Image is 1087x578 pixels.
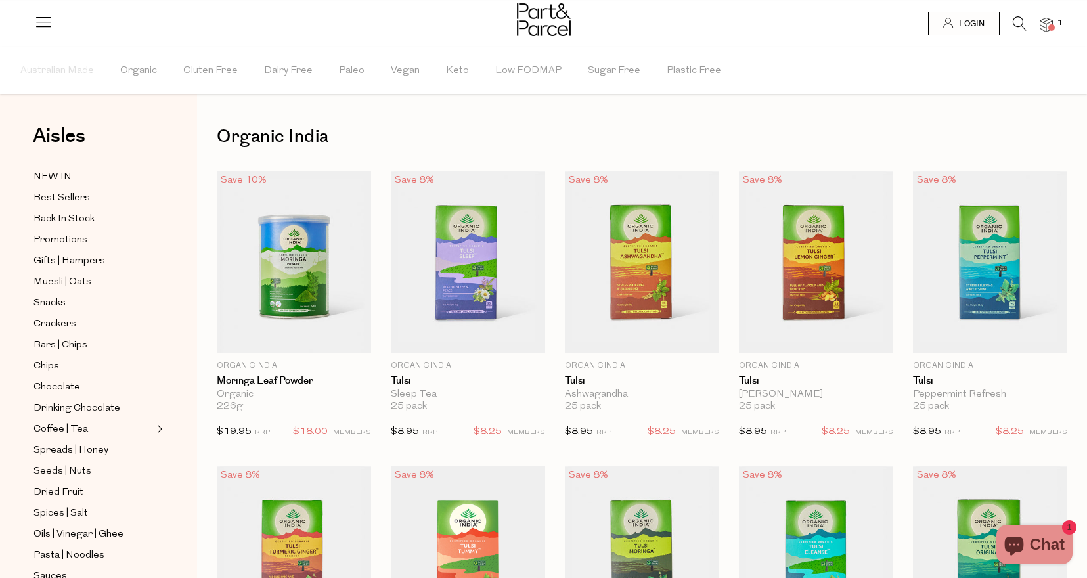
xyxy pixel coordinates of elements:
span: Muesli | Oats [33,275,91,290]
a: Login [928,12,1000,35]
img: Moringa Leaf Powder [217,171,371,353]
a: Chocolate [33,379,153,395]
img: Tulsi [565,171,719,353]
button: Expand/Collapse Coffee | Tea [154,421,163,437]
img: Part&Parcel [517,3,571,36]
span: Back In Stock [33,211,95,227]
span: Snacks [33,296,66,311]
span: Crackers [33,317,76,332]
span: Drinking Chocolate [33,401,120,416]
span: Spreads | Honey [33,443,108,458]
a: Snacks [33,295,153,311]
p: Organic India [217,360,371,372]
span: $8.95 [565,427,593,437]
a: Bars | Chips [33,337,153,353]
div: Save 8% [739,466,786,484]
a: Spices | Salt [33,505,153,522]
div: Save 8% [913,466,960,484]
div: Save 8% [913,171,960,189]
small: MEMBERS [333,429,371,436]
a: Drinking Chocolate [33,400,153,416]
span: 1 [1054,17,1066,29]
span: Dairy Free [264,48,313,94]
span: $8.95 [739,427,767,437]
span: Chocolate [33,380,80,395]
img: Tulsi [391,171,545,353]
span: Sugar Free [588,48,640,94]
span: $8.95 [913,427,941,437]
small: RRP [770,429,786,436]
span: Dried Fruit [33,485,83,500]
span: 226g [217,401,243,412]
span: Australian Made [20,48,94,94]
div: Save 8% [739,171,786,189]
span: Aisles [33,122,85,150]
span: Promotions [33,233,87,248]
span: Login [956,18,985,30]
a: NEW IN [33,169,153,185]
span: Seeds | Nuts [33,464,91,479]
span: Gluten Free [183,48,238,94]
div: Save 8% [217,466,264,484]
a: Gifts | Hampers [33,253,153,269]
span: Bars | Chips [33,338,87,353]
div: Save 8% [391,171,438,189]
p: Organic India [391,360,545,372]
small: MEMBERS [681,429,719,436]
a: Moringa Leaf Powder [217,375,371,387]
small: RRP [596,429,611,436]
a: Seeds | Nuts [33,463,153,479]
span: Organic [120,48,157,94]
a: Aisles [33,126,85,159]
span: 25 pack [739,401,775,412]
span: Vegan [391,48,420,94]
a: Dried Fruit [33,484,153,500]
span: $8.25 [648,424,676,441]
a: Tulsi [565,375,719,387]
span: Coffee | Tea [33,422,88,437]
h1: Organic India [217,122,1067,152]
span: Best Sellers [33,190,90,206]
div: Sleep Tea [391,389,545,401]
span: 25 pack [913,401,949,412]
a: Spreads | Honey [33,442,153,458]
a: Muesli | Oats [33,274,153,290]
a: 1 [1040,18,1053,32]
a: Promotions [33,232,153,248]
span: Low FODMAP [495,48,562,94]
p: Organic India [565,360,719,372]
a: Back In Stock [33,211,153,227]
a: Tulsi [739,375,893,387]
span: 25 pack [391,401,427,412]
span: NEW IN [33,169,72,185]
span: Plastic Free [667,48,721,94]
a: Best Sellers [33,190,153,206]
span: Pasta | Noodles [33,548,104,564]
div: Save 8% [565,466,612,484]
div: Save 10% [217,171,271,189]
small: MEMBERS [507,429,545,436]
div: Save 8% [391,466,438,484]
span: $8.25 [996,424,1024,441]
span: Paleo [339,48,365,94]
small: MEMBERS [855,429,893,436]
div: Peppermint Refresh [913,389,1067,401]
span: Gifts | Hampers [33,254,105,269]
a: Tulsi [913,375,1067,387]
div: Ashwagandha [565,389,719,401]
p: Organic India [913,360,1067,372]
span: Oils | Vinegar | Ghee [33,527,123,543]
span: $8.25 [822,424,850,441]
inbox-online-store-chat: Shopify online store chat [992,525,1076,567]
span: Keto [446,48,469,94]
a: Coffee | Tea [33,421,153,437]
span: $8.25 [474,424,502,441]
a: Crackers [33,316,153,332]
div: Save 8% [565,171,612,189]
span: $19.95 [217,427,252,437]
small: RRP [255,429,270,436]
small: RRP [422,429,437,436]
img: Tulsi [913,171,1067,353]
span: Spices | Salt [33,506,88,522]
small: RRP [944,429,960,436]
